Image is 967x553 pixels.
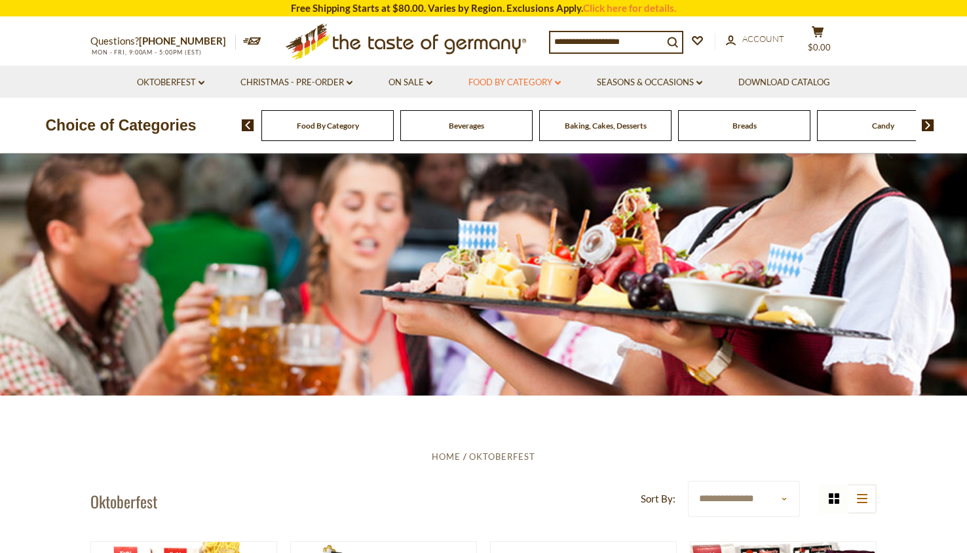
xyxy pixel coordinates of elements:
label: Sort By: [641,491,675,507]
a: Breads [732,121,757,131]
a: [PHONE_NUMBER] [139,35,226,47]
a: Download Catalog [738,75,830,90]
a: Click here for details. [583,2,676,14]
a: Food By Category [297,121,359,131]
h1: Oktoberfest [90,491,157,511]
a: Christmas - PRE-ORDER [240,75,352,90]
button: $0.00 [798,26,837,58]
a: Oktoberfest [469,451,535,462]
img: next arrow [922,119,934,131]
span: MON - FRI, 9:00AM - 5:00PM (EST) [90,49,202,56]
a: Beverages [449,121,484,131]
p: Questions? [90,33,236,50]
a: Oktoberfest [137,75,204,90]
span: Account [742,33,784,44]
a: Food By Category [468,75,561,90]
a: Home [432,451,461,462]
a: Seasons & Occasions [597,75,702,90]
a: Account [726,32,784,47]
a: Candy [872,121,894,131]
span: $0.00 [808,42,831,52]
a: Baking, Cakes, Desserts [565,121,647,131]
a: On Sale [389,75,432,90]
img: previous arrow [242,119,254,131]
